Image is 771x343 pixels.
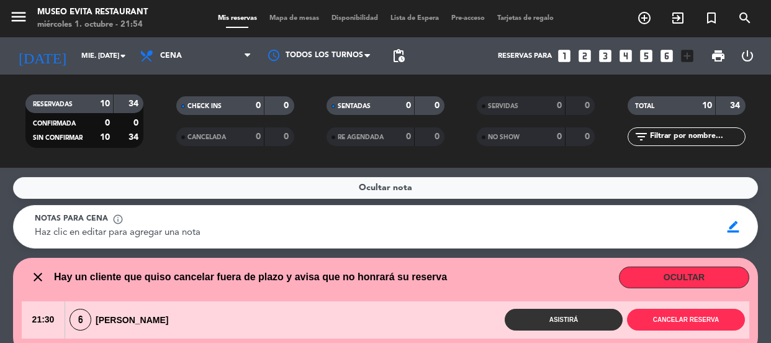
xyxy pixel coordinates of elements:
strong: 0 [557,101,562,110]
strong: 10 [100,133,110,142]
strong: 0 [256,101,261,110]
strong: 0 [284,101,291,110]
strong: 0 [105,119,110,127]
span: RESERVADAS [33,101,73,107]
span: info_outline [112,214,124,225]
strong: 0 [435,132,442,141]
span: CHECK INS [187,103,222,109]
span: Disponibilidad [325,15,384,22]
i: add_circle_outline [637,11,652,25]
span: 21:30 [22,301,65,339]
div: miércoles 1. octubre - 21:54 [37,19,148,31]
div: LOG OUT [733,37,762,75]
strong: 0 [585,132,592,141]
span: print [711,48,726,63]
i: looks_two [577,48,593,64]
i: power_settings_new [740,48,755,63]
span: Haz clic en editar para agregar una nota [35,228,201,237]
span: RE AGENDADA [338,134,384,140]
strong: 10 [100,99,110,108]
span: pending_actions [391,48,406,63]
i: looks_one [556,48,572,64]
span: Pre-acceso [445,15,491,22]
div: [PERSON_NAME] [65,309,179,331]
span: border_color [721,215,746,239]
span: SENTADAS [338,103,371,109]
span: NO SHOW [488,134,520,140]
i: [DATE] [9,42,75,70]
span: Cena [160,52,182,60]
button: OCULTAR [619,267,749,288]
button: menu [9,7,28,30]
span: 6 [70,309,91,331]
i: turned_in_not [704,11,719,25]
div: Museo Evita Restaurant [37,6,148,19]
strong: 10 [702,101,712,110]
strong: 34 [128,133,141,142]
button: Cancelar reserva [627,309,745,331]
i: looks_5 [638,48,654,64]
span: Mis reservas [212,15,263,22]
strong: 0 [256,132,261,141]
i: search [737,11,752,25]
i: looks_6 [659,48,675,64]
button: Asistirá [505,309,623,331]
span: CANCELADA [187,134,226,140]
strong: 0 [284,132,291,141]
input: Filtrar por nombre... [649,130,745,144]
i: menu [9,7,28,26]
span: Hay un cliente que quiso cancelar fuera de plazo y avisa que no honrará su reserva [54,269,447,285]
span: Reservas para [498,52,552,60]
strong: 0 [406,101,411,110]
strong: 0 [406,132,411,141]
i: exit_to_app [670,11,685,25]
span: SIN CONFIRMAR [33,135,83,141]
i: arrow_drop_down [115,48,130,63]
i: close [30,270,45,285]
i: filter_list [634,129,649,144]
strong: 0 [585,101,592,110]
strong: 0 [133,119,141,127]
strong: 34 [128,99,141,108]
i: looks_4 [618,48,634,64]
span: CONFIRMADA [33,121,76,127]
i: looks_3 [597,48,613,64]
span: Notas para cena [35,213,108,226]
strong: 0 [557,132,562,141]
span: Mapa de mesas [263,15,325,22]
i: add_box [679,48,695,64]
span: Tarjetas de regalo [491,15,560,22]
strong: 34 [730,101,742,110]
strong: 0 [435,101,442,110]
span: TOTAL [635,103,654,109]
span: Lista de Espera [384,15,445,22]
span: SERVIDAS [488,103,518,109]
span: Ocultar nota [359,181,412,195]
